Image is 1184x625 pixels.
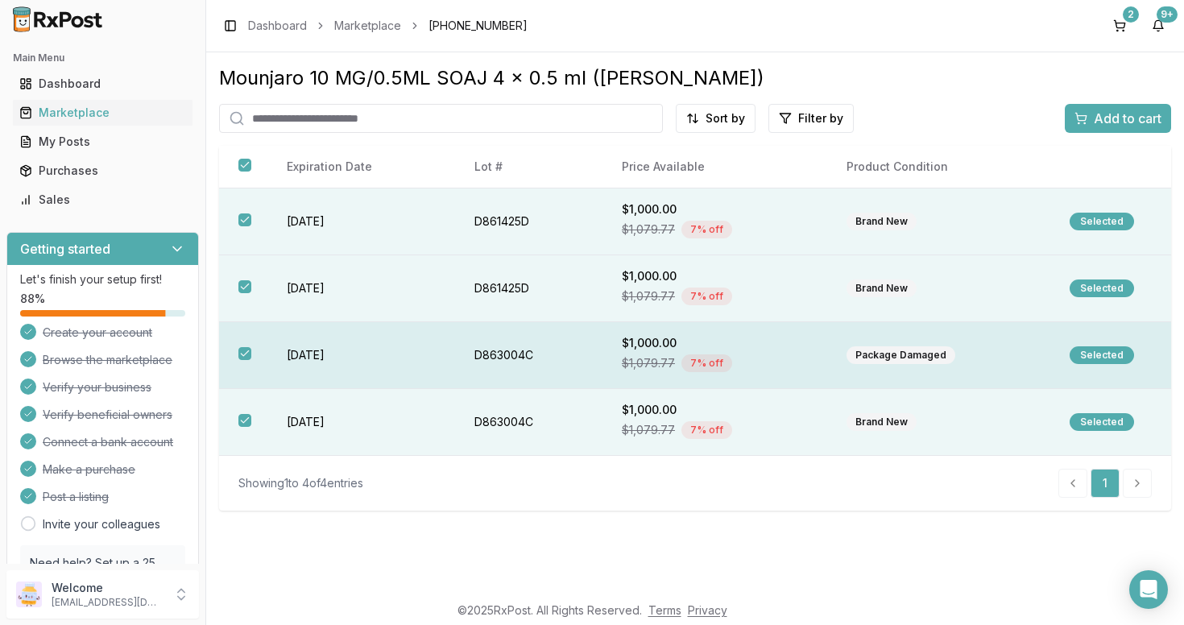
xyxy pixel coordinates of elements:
img: RxPost Logo [6,6,110,32]
span: $1,079.77 [622,221,675,238]
p: [EMAIL_ADDRESS][DOMAIN_NAME] [52,596,164,609]
img: User avatar [16,582,42,607]
div: Package Damaged [847,346,955,364]
th: Expiration Date [267,146,455,188]
a: Dashboard [13,69,193,98]
td: D861425D [455,188,602,255]
nav: pagination [1058,469,1152,498]
a: Sales [13,185,193,214]
div: $1,000.00 [622,201,809,217]
td: [DATE] [267,255,455,322]
a: My Posts [13,127,193,156]
div: 7 % off [681,421,732,439]
div: My Posts [19,134,186,150]
a: Dashboard [248,18,307,34]
button: My Posts [6,129,199,155]
div: Selected [1070,346,1134,364]
span: Post a listing [43,489,109,505]
span: Create your account [43,325,152,341]
button: Marketplace [6,100,199,126]
div: Sales [19,192,186,208]
div: Marketplace [19,105,186,121]
td: [DATE] [267,389,455,456]
button: Sort by [676,104,756,133]
div: $1,000.00 [622,402,809,418]
a: Invite your colleagues [43,516,160,532]
span: Filter by [798,110,843,126]
h2: Main Menu [13,52,193,64]
th: Lot # [455,146,602,188]
div: $1,000.00 [622,268,809,284]
div: Selected [1070,279,1134,297]
span: 88 % [20,291,45,307]
p: Need help? Set up a 25 minute call with our team to set up. [30,555,176,603]
button: Sales [6,187,199,213]
td: D863004C [455,322,602,389]
span: Sort by [706,110,745,126]
span: Connect a bank account [43,434,173,450]
a: Terms [648,603,681,617]
th: Price Available [602,146,828,188]
div: 7 % off [681,221,732,238]
button: 9+ [1145,13,1171,39]
button: Filter by [768,104,854,133]
div: Brand New [847,279,917,297]
td: D863004C [455,389,602,456]
button: Purchases [6,158,199,184]
div: Selected [1070,213,1134,230]
nav: breadcrumb [248,18,528,34]
td: D861425D [455,255,602,322]
div: Open Intercom Messenger [1129,570,1168,609]
div: Brand New [847,213,917,230]
div: Showing 1 to 4 of 4 entries [238,475,363,491]
a: Marketplace [13,98,193,127]
div: 9+ [1157,6,1178,23]
span: [PHONE_NUMBER] [428,18,528,34]
th: Product Condition [827,146,1050,188]
span: Browse the marketplace [43,352,172,368]
a: Privacy [688,603,727,617]
span: Add to cart [1094,109,1161,128]
button: 2 [1107,13,1132,39]
button: Dashboard [6,71,199,97]
span: Verify your business [43,379,151,395]
div: Brand New [847,413,917,431]
div: 7 % off [681,288,732,305]
span: $1,079.77 [622,355,675,371]
a: Marketplace [334,18,401,34]
span: Verify beneficial owners [43,407,172,423]
p: Let's finish your setup first! [20,271,185,288]
span: Make a purchase [43,462,135,478]
h3: Getting started [20,239,110,259]
button: Add to cart [1065,104,1171,133]
td: [DATE] [267,188,455,255]
p: Welcome [52,580,164,596]
div: $1,000.00 [622,335,809,351]
a: 1 [1091,469,1120,498]
div: 2 [1123,6,1139,23]
span: $1,079.77 [622,288,675,304]
div: Mounjaro 10 MG/0.5ML SOAJ 4 x 0.5 ml ([PERSON_NAME]) [219,65,1171,91]
a: Purchases [13,156,193,185]
div: 7 % off [681,354,732,372]
span: $1,079.77 [622,422,675,438]
div: Purchases [19,163,186,179]
div: Dashboard [19,76,186,92]
td: [DATE] [267,322,455,389]
div: Selected [1070,413,1134,431]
